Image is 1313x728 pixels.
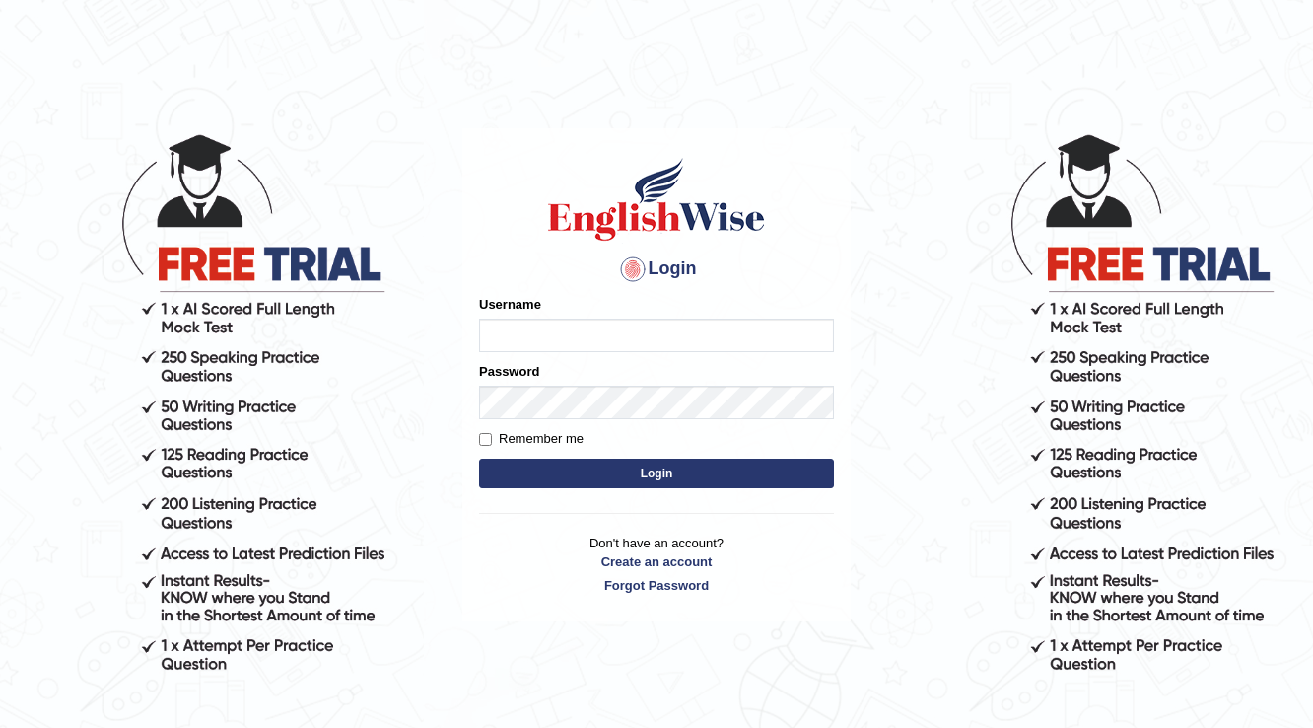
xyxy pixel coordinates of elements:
a: Create an account [479,552,834,571]
img: Logo of English Wise sign in for intelligent practice with AI [544,155,769,244]
input: Remember me [479,433,492,446]
h4: Login [479,254,834,285]
a: Forgot Password [479,576,834,595]
label: Password [479,362,539,381]
button: Login [479,459,834,488]
p: Don't have an account? [479,534,834,595]
label: Remember me [479,429,584,449]
label: Username [479,295,541,314]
